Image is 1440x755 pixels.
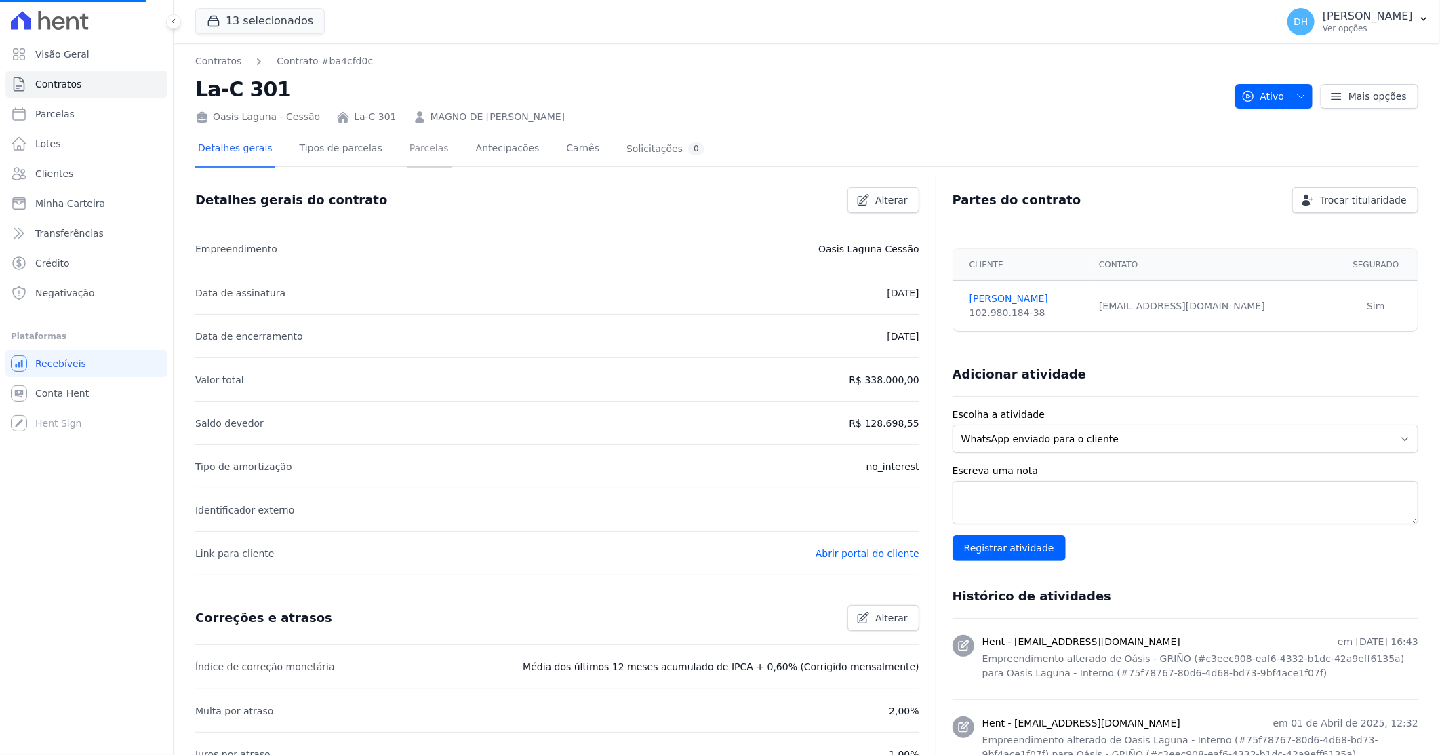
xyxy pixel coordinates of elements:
th: Contato [1091,249,1334,281]
a: Contratos [5,71,167,98]
span: Minha Carteira [35,197,105,210]
th: Segurado [1334,249,1418,281]
a: Tipos de parcelas [297,132,385,168]
a: Recebíveis [5,350,167,377]
nav: Breadcrumb [195,54,1224,69]
span: Lotes [35,137,61,151]
h3: Hent - [EMAIL_ADDRESS][DOMAIN_NAME] [982,716,1180,731]
label: Escreva uma nota [953,464,1418,478]
a: Parcelas [407,132,452,168]
p: no_interest [866,459,919,475]
p: em 01 de Abril de 2025, 12:32 [1273,716,1418,731]
p: Empreendimento alterado de Oásis - GRIÑO (#c3eec908-eaf6-4332-b1dc-42a9eff6135a) para Oasis Lagun... [982,652,1418,680]
div: [EMAIL_ADDRESS][DOMAIN_NAME] [1099,299,1326,313]
p: Tipo de amortização [195,459,292,475]
span: Contratos [35,77,81,91]
h3: Detalhes gerais do contrato [195,192,387,208]
p: Empreendimento [195,241,277,257]
div: Solicitações [626,142,704,155]
p: Valor total [195,372,244,388]
span: DH [1294,17,1308,26]
a: Negativação [5,279,167,307]
p: [DATE] [887,328,919,345]
th: Cliente [953,249,1091,281]
h3: Correções e atrasos [195,610,332,626]
div: Plataformas [11,328,162,345]
p: Ver opções [1323,23,1413,34]
a: MAGNO DE [PERSON_NAME] [431,110,565,124]
a: Carnês [563,132,602,168]
a: Antecipações [473,132,542,168]
h3: Adicionar atividade [953,366,1086,383]
a: Contratos [195,54,241,69]
a: Contrato #ba4cfd0c [277,54,373,69]
p: Média dos últimos 12 meses acumulado de IPCA + 0,60% (Corrigido mensalmente) [523,659,919,675]
a: Detalhes gerais [195,132,275,168]
span: Alterar [875,611,908,625]
a: Alterar [847,605,919,631]
p: R$ 128.698,55 [849,415,919,431]
p: Saldo devedor [195,415,264,431]
h3: Partes do contrato [953,192,1081,208]
p: Data de assinatura [195,285,285,301]
div: 102.980.184-38 [969,306,1083,320]
a: Visão Geral [5,41,167,68]
button: Ativo [1235,84,1313,109]
td: Sim [1334,281,1418,332]
p: Identificador externo [195,502,294,518]
span: Parcelas [35,107,75,121]
a: Alterar [847,187,919,213]
a: Crédito [5,250,167,277]
span: Recebíveis [35,357,86,370]
p: R$ 338.000,00 [849,372,919,388]
h2: La-C 301 [195,74,1224,104]
p: em [DATE] 16:43 [1338,635,1418,649]
input: Registrar atividade [953,535,1066,561]
a: Abrir portal do cliente [816,548,919,559]
span: Conta Hent [35,387,89,400]
a: [PERSON_NAME] [969,292,1083,306]
p: Multa por atraso [195,703,273,719]
a: Conta Hent [5,380,167,407]
label: Escolha a atividade [953,408,1418,422]
span: Ativo [1241,84,1285,109]
a: Lotes [5,130,167,157]
p: [PERSON_NAME] [1323,9,1413,23]
span: Negativação [35,286,95,300]
a: Parcelas [5,100,167,128]
a: Transferências [5,220,167,247]
span: Visão Geral [35,47,89,61]
span: Trocar titularidade [1320,193,1407,207]
a: Minha Carteira [5,190,167,217]
p: [DATE] [887,285,919,301]
span: Transferências [35,227,104,240]
a: Mais opções [1321,84,1418,109]
p: 2,00% [889,703,919,719]
nav: Breadcrumb [195,54,373,69]
button: 13 selecionados [195,8,325,34]
span: Alterar [875,193,908,207]
span: Mais opções [1348,90,1407,103]
div: Oasis Laguna - Cessão [195,110,320,124]
span: Clientes [35,167,73,180]
p: Índice de correção monetária [195,659,335,675]
h3: Histórico de atividades [953,588,1111,604]
p: Data de encerramento [195,328,303,345]
a: Trocar titularidade [1292,187,1418,213]
p: Oasis Laguna Cessão [818,241,919,257]
a: La-C 301 [354,110,396,124]
h3: Hent - [EMAIL_ADDRESS][DOMAIN_NAME] [982,635,1180,649]
a: Solicitações0 [624,132,707,168]
button: DH [PERSON_NAME] Ver opções [1277,3,1440,41]
a: Clientes [5,160,167,187]
span: Crédito [35,256,70,270]
p: Link para cliente [195,545,274,562]
div: 0 [688,142,704,155]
